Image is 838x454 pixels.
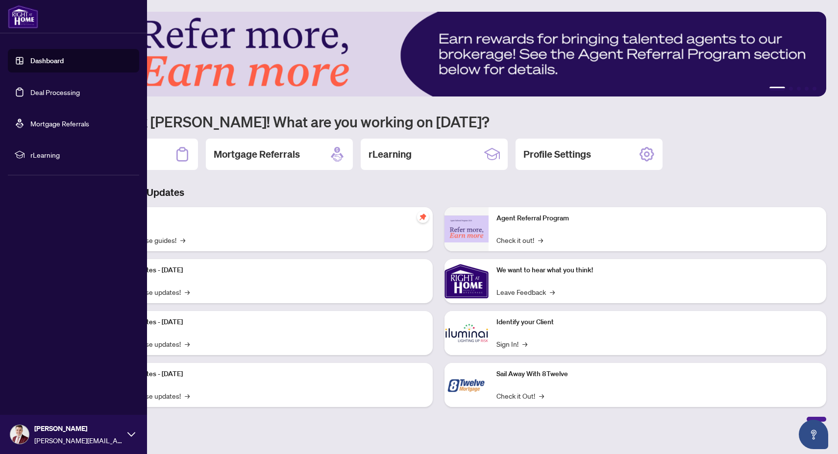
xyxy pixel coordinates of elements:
button: 4 [805,87,809,91]
span: → [185,338,190,349]
img: logo [8,5,38,28]
p: Sail Away With 8Twelve [496,369,818,380]
button: 2 [789,87,793,91]
p: Platform Updates - [DATE] [103,317,425,328]
img: We want to hear what you think! [444,259,489,303]
button: 3 [797,87,801,91]
h2: rLearning [369,147,412,161]
a: Check it out!→ [496,235,543,245]
span: [PERSON_NAME] [34,423,123,434]
h2: Mortgage Referrals [214,147,300,161]
span: pushpin [417,211,429,223]
h1: Welcome back [PERSON_NAME]! What are you working on [DATE]? [51,112,826,131]
span: → [539,390,544,401]
p: Platform Updates - [DATE] [103,265,425,276]
img: Agent Referral Program [444,215,489,242]
a: Check it Out!→ [496,390,544,401]
img: Identify your Client [444,311,489,355]
p: Identify your Client [496,317,818,328]
span: → [550,287,555,297]
button: 5 [813,87,816,91]
p: Platform Updates - [DATE] [103,369,425,380]
p: Agent Referral Program [496,213,818,224]
span: rLearning [30,149,132,160]
span: [PERSON_NAME][EMAIL_ADDRESS][DOMAIN_NAME] [34,435,123,446]
span: → [185,390,190,401]
h3: Brokerage & Industry Updates [51,186,826,199]
img: Slide 0 [51,12,826,96]
a: Dashboard [30,56,64,65]
span: → [538,235,543,245]
img: Profile Icon [10,425,29,444]
a: Sign In!→ [496,338,527,349]
span: → [522,338,527,349]
a: Deal Processing [30,88,80,96]
button: Open asap [799,420,828,449]
h2: Profile Settings [523,147,591,161]
p: Self-Help [103,213,425,224]
p: We want to hear what you think! [496,265,818,276]
span: → [185,287,190,297]
img: Sail Away With 8Twelve [444,363,489,407]
span: → [180,235,185,245]
a: Leave Feedback→ [496,287,555,297]
a: Mortgage Referrals [30,119,89,128]
button: 1 [769,87,785,91]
